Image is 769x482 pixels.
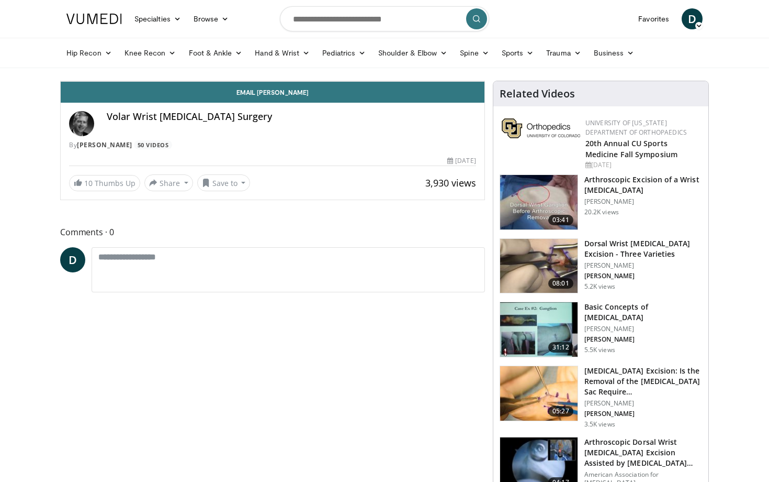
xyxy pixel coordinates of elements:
div: By [69,140,476,150]
a: Shoulder & Elbow [372,42,454,63]
a: Knee Recon [118,42,183,63]
a: Hip Recon [60,42,118,63]
p: [PERSON_NAME] [584,272,702,280]
a: Hand & Wrist [248,42,316,63]
span: 05:27 [548,406,573,417]
p: 20.2K views [584,208,619,216]
img: 1ab055ed-7f5e-470e-935b-1331aceec4c7.150x105_q85_crop-smart_upscale.jpg [500,366,578,421]
span: 08:01 [548,278,573,289]
span: Comments 0 [60,225,485,239]
span: 10 [84,178,93,188]
a: Favorites [632,8,675,29]
input: Search topics, interventions [280,6,489,31]
button: Save to [197,174,251,191]
p: [PERSON_NAME] [584,198,702,206]
a: 20th Annual CU Sports Medicine Fall Symposium [585,138,677,159]
a: [PERSON_NAME] [77,140,132,149]
h3: Arthroscopic Dorsal Wrist [MEDICAL_DATA] Excision Assisted by [MEDICAL_DATA] Injecti… [584,437,702,468]
span: 31:12 [548,342,573,353]
a: D [682,8,703,29]
a: Sports [495,42,540,63]
h3: Arthroscopic Excision of a Wrist [MEDICAL_DATA] [584,174,702,195]
p: [PERSON_NAME] [584,325,702,333]
a: 03:41 Arthroscopic Excision of a Wrist [MEDICAL_DATA] [PERSON_NAME] 20.2K views [500,174,702,230]
a: Email [PERSON_NAME] [61,82,484,103]
a: 50 Videos [134,140,172,149]
button: Share [144,174,193,191]
a: 10 Thumbs Up [69,175,140,191]
a: 05:27 [MEDICAL_DATA] Excision: Is the Removal of the [MEDICAL_DATA] Sac Require… [PERSON_NAME] [P... [500,366,702,429]
a: 31:12 Basic Concepts of [MEDICAL_DATA] [PERSON_NAME] [PERSON_NAME] 5.5K views [500,302,702,357]
p: 5.5K views [584,346,615,354]
img: Avatar [69,111,94,136]
a: Browse [187,8,235,29]
span: 03:41 [548,215,573,225]
p: [PERSON_NAME] [584,335,702,344]
a: Business [587,42,641,63]
h3: Dorsal Wrist [MEDICAL_DATA] Excision - Three Varieties [584,238,702,259]
a: Foot & Ankle [183,42,249,63]
h4: Related Videos [500,87,575,100]
img: fca016a0-5798-444f-960e-01c0017974b3.150x105_q85_crop-smart_upscale.jpg [500,302,578,357]
h3: [MEDICAL_DATA] Excision: Is the Removal of the [MEDICAL_DATA] Sac Require… [584,366,702,397]
a: University of [US_STATE] Department of Orthopaedics [585,118,687,137]
div: [DATE] [585,160,700,170]
p: [PERSON_NAME] [584,261,702,270]
a: Specialties [128,8,187,29]
a: D [60,247,85,272]
p: 3.5K views [584,420,615,429]
a: Trauma [540,42,587,63]
a: Pediatrics [316,42,372,63]
img: 9162_3.png.150x105_q85_crop-smart_upscale.jpg [500,175,578,229]
video-js: Video Player [61,81,484,82]
h3: Basic Concepts of [MEDICAL_DATA] [584,302,702,323]
p: 5.2K views [584,282,615,291]
span: 3,930 views [425,177,476,189]
p: [PERSON_NAME] [584,399,702,408]
div: [DATE] [447,156,476,166]
a: 08:01 Dorsal Wrist [MEDICAL_DATA] Excision - Three Varieties [PERSON_NAME] [PERSON_NAME] 5.2K views [500,238,702,294]
img: 355603a8-37da-49b6-856f-e00d7e9307d3.png.150x105_q85_autocrop_double_scale_upscale_version-0.2.png [502,118,580,138]
p: [PERSON_NAME] [584,410,702,418]
img: 3eec0273-0413-4407-b8e6-f25e856381d3.150x105_q85_crop-smart_upscale.jpg [500,239,578,293]
a: Spine [454,42,495,63]
img: VuMedi Logo [66,14,122,24]
h4: Volar Wrist [MEDICAL_DATA] Surgery [107,111,476,123]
